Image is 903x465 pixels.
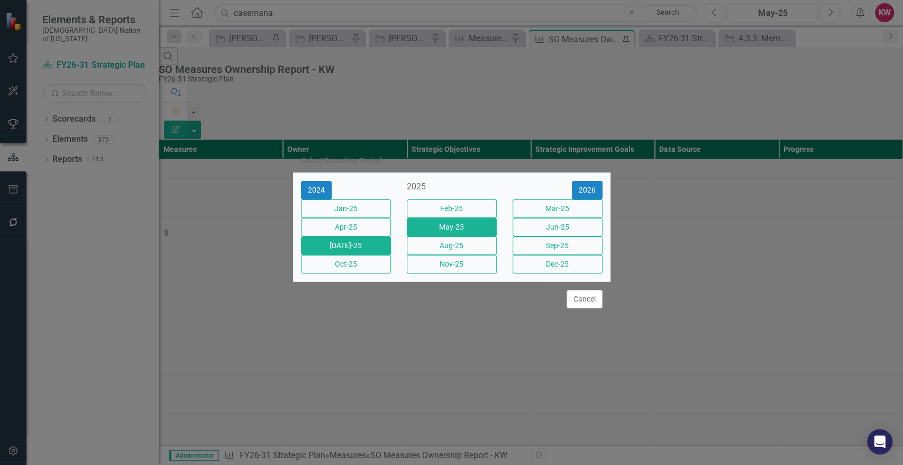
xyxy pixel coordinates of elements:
div: 2025 [407,181,497,193]
button: May-25 [407,218,497,236]
div: Select Reporting Period [301,157,381,165]
button: Oct-25 [301,255,391,273]
button: Aug-25 [407,236,497,255]
button: Apr-25 [301,218,391,236]
button: Jan-25 [301,199,391,218]
div: Open Intercom Messenger [867,429,892,454]
button: Nov-25 [407,255,497,273]
button: Dec-25 [513,255,603,273]
button: Cancel [567,290,603,308]
button: 2024 [301,181,332,199]
button: 2026 [572,181,603,199]
button: Sep-25 [513,236,603,255]
button: Jun-25 [513,218,603,236]
button: Feb-25 [407,199,497,218]
button: Mar-25 [513,199,603,218]
button: [DATE]-25 [301,236,391,255]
